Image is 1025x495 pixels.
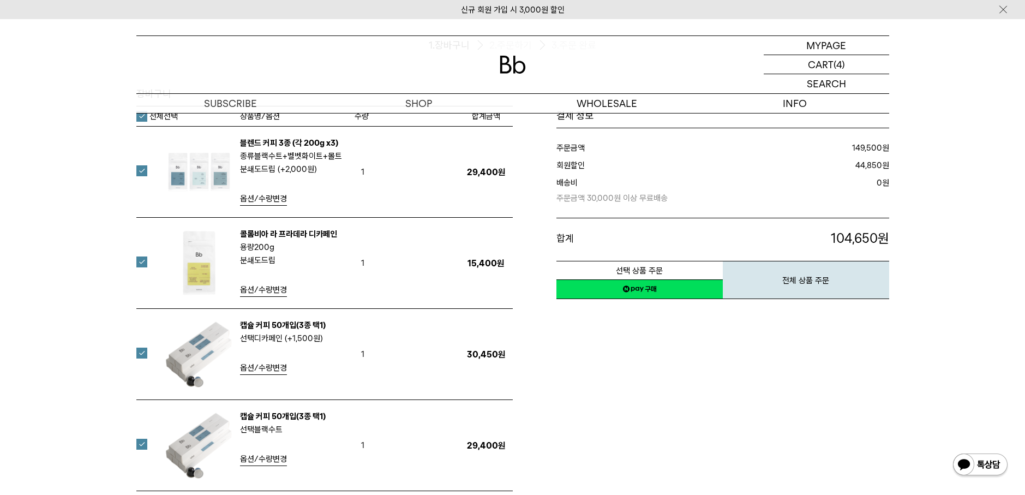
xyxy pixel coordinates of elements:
[164,319,235,390] img: 캡슐 커피 50개입(3종 택1)
[556,189,772,205] p: 주문금액 30,000원 이상 무료배송
[764,55,889,74] a: CART (4)
[254,333,283,343] b: 디카페인
[807,74,846,93] p: SEARCH
[556,261,723,280] button: 선택 상품 주문
[556,279,723,299] a: 새창
[556,159,720,172] dt: 회원할인
[240,150,349,163] p: 종류
[325,94,513,113] a: SHOP
[461,5,565,15] a: 신규 회원 가입 시 3,000원 할인
[834,55,845,74] p: (4)
[240,138,338,148] a: 블렌드 커피 3종 (각 200g x3)
[877,178,882,188] strong: 0
[718,141,889,154] dd: 원
[355,164,371,180] span: 1
[240,283,287,297] a: 옵션/수량변경
[556,229,703,248] dt: 합계
[460,349,513,360] p: 30,450원
[240,163,349,176] p: 분쇄도
[723,261,889,299] button: 전체 상품 주문
[136,94,325,113] a: SUBSCRIBE
[460,106,513,126] th: 합계금액
[164,410,235,481] img: 캡슐 커피 50개입(3종 택1)
[831,230,878,246] span: 104,650
[806,36,846,55] p: MYPAGE
[254,425,283,434] b: 블랙수트
[285,333,323,343] strong: (+1,500원)
[240,192,287,206] a: 옵션/수량변경
[772,176,889,205] dd: 원
[460,167,513,177] p: 29,400원
[764,36,889,55] a: MYPAGE
[500,56,526,74] img: 로고
[278,164,317,174] strong: (+2,000원)
[240,320,326,330] a: 캡슐 커피 50개입(3종 택1)
[164,228,235,299] img: 콜롬비아 라 프라데라 디카페인
[720,159,889,172] dd: 원
[240,106,355,126] th: 상품명/옵션
[261,164,275,174] b: 드립
[136,111,178,122] label: 전체선택
[254,151,342,161] b: 블랙수트+벨벳화이트+몰트
[240,285,287,295] span: 옵션/수량변경
[556,176,772,205] dt: 배송비
[852,143,882,153] strong: 149,500
[460,258,513,269] p: 15,400원
[855,160,882,170] strong: 44,850
[254,242,274,252] b: 200g
[355,437,371,454] span: 1
[164,136,235,207] img: 블렌드 커피 3종 (각 200g x3)
[556,141,718,154] dt: 주문금액
[240,194,287,204] span: 옵션/수량변경
[240,423,349,436] p: 선택
[240,363,287,373] span: 옵션/수량변경
[261,255,275,265] b: 드립
[240,452,287,466] a: 옵션/수량변경
[513,94,701,113] p: WHOLESALE
[240,454,287,464] span: 옵션/수량변경
[701,94,889,113] p: INFO
[240,411,326,421] a: 캡슐 커피 50개입(3종 택1)
[355,346,371,362] span: 1
[240,361,287,375] a: 옵션/수량변경
[355,255,371,271] span: 1
[556,109,889,122] h1: 결제 정보
[240,229,337,239] a: 콜롬비아 라 프라데라 디카페인
[240,254,349,267] p: 분쇄도
[460,440,513,451] p: 29,400원
[240,332,349,345] p: 선택
[702,229,889,248] p: 원
[240,241,349,254] p: 용량
[355,106,460,126] th: 수량
[952,452,1009,479] img: 카카오톡 채널 1:1 채팅 버튼
[808,55,834,74] p: CART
